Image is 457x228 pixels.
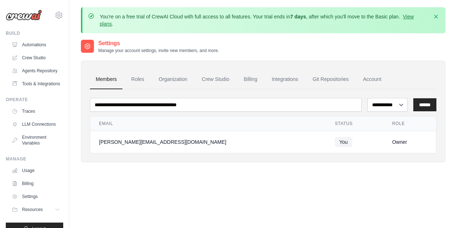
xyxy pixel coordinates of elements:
[9,132,63,149] a: Environment Variables
[383,116,436,131] th: Role
[90,116,326,131] th: Email
[9,191,63,202] a: Settings
[326,116,383,131] th: Status
[153,70,193,89] a: Organization
[98,39,219,48] h2: Settings
[125,70,150,89] a: Roles
[392,138,427,146] div: Owner
[99,138,318,146] div: [PERSON_NAME][EMAIL_ADDRESS][DOMAIN_NAME]
[9,39,63,51] a: Automations
[100,13,428,27] p: You're on a free trial of CrewAI Cloud with full access to all features. Your trial ends in , aft...
[290,14,306,20] strong: 7 days
[9,65,63,77] a: Agents Repository
[357,70,387,89] a: Account
[238,70,263,89] a: Billing
[196,70,235,89] a: Crew Studio
[6,10,42,21] img: Logo
[9,119,63,130] a: LLM Connections
[9,165,63,176] a: Usage
[22,207,43,212] span: Resources
[98,48,219,53] p: Manage your account settings, invite new members, and more.
[307,70,354,89] a: Git Repositories
[6,30,63,36] div: Build
[6,97,63,103] div: Operate
[266,70,304,89] a: Integrations
[9,106,63,117] a: Traces
[9,78,63,90] a: Tools & Integrations
[9,204,63,215] button: Resources
[9,178,63,189] a: Billing
[90,70,122,89] a: Members
[335,137,352,147] span: You
[9,52,63,64] a: Crew Studio
[6,156,63,162] div: Manage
